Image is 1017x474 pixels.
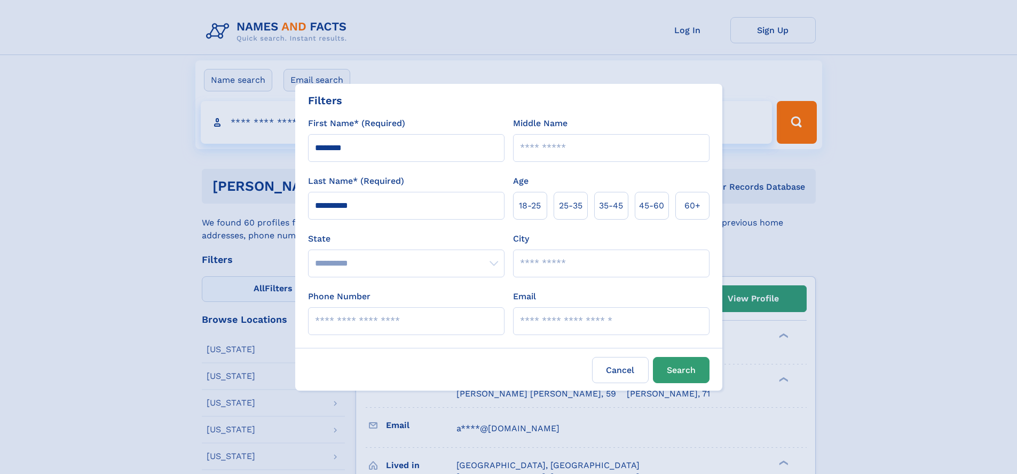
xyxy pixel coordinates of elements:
label: Phone Number [308,290,370,303]
label: Age [513,175,529,188]
div: Filters [308,92,342,108]
span: 45‑60 [639,199,664,212]
label: Middle Name [513,117,567,130]
label: First Name* (Required) [308,117,405,130]
span: 18‑25 [519,199,541,212]
label: Last Name* (Required) [308,175,404,188]
label: Email [513,290,536,303]
span: 35‑45 [599,199,623,212]
label: City [513,232,529,245]
button: Search [653,357,709,383]
label: Cancel [592,357,649,383]
label: State [308,232,504,245]
span: 60+ [684,199,700,212]
span: 25‑35 [559,199,582,212]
